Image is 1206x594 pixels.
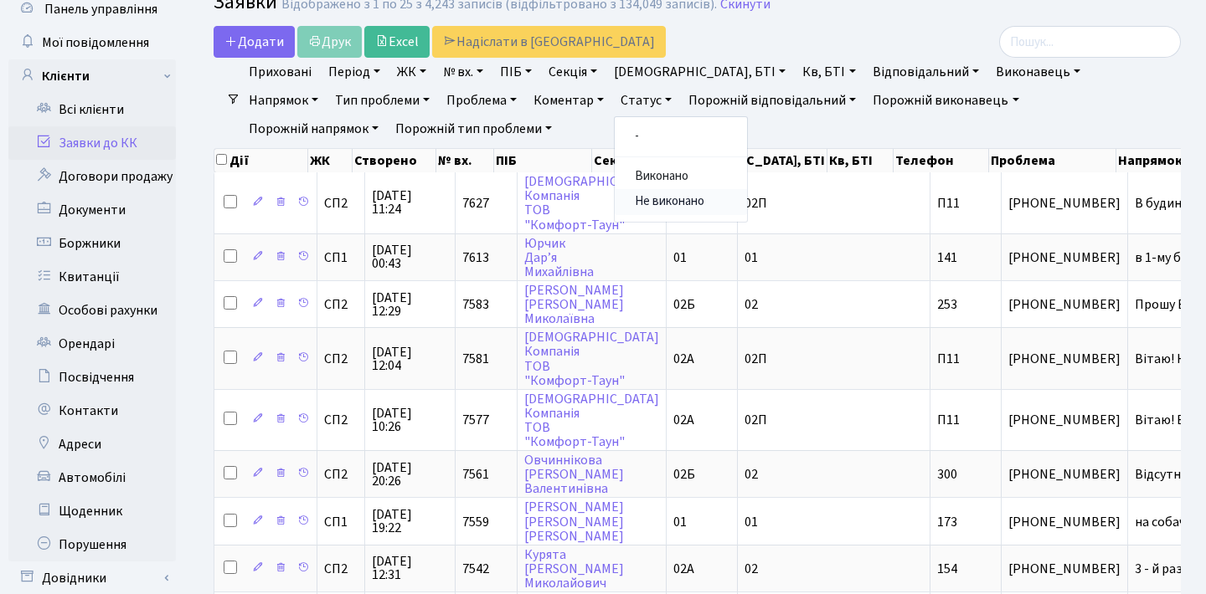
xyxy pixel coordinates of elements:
span: 01 [745,248,758,267]
span: 7559 [462,513,489,531]
a: Боржники [8,227,176,260]
span: [PHONE_NUMBER] [1008,251,1121,264]
span: 7583 [462,295,489,314]
span: [DATE] 12:04 [372,346,448,372]
a: Тип проблеми [328,86,436,115]
th: Кв, БТІ [827,149,894,172]
span: СП2 [324,298,358,311]
span: [DATE] 10:26 [372,407,448,433]
th: Телефон [894,149,989,172]
span: 01 [745,513,758,531]
span: 300 [937,465,957,484]
a: Виконавець [989,58,1087,86]
a: Орендарі [8,327,176,361]
a: [PERSON_NAME][PERSON_NAME]Миколаївна [524,281,624,328]
span: СП1 [324,251,358,264]
a: Курята[PERSON_NAME]Миколайович [524,545,624,592]
a: Виконано [615,164,747,190]
span: П11 [937,350,960,368]
span: [PHONE_NUMBER] [1008,562,1121,576]
span: Додати [224,33,284,51]
span: 7613 [462,248,489,267]
a: Контакти [8,394,176,428]
span: 01 [673,248,687,267]
span: 141 [937,248,957,267]
a: Адреси [8,428,176,461]
a: Заявки до КК [8,126,176,160]
a: Секція [542,58,604,86]
a: Період [322,58,387,86]
span: [PHONE_NUMBER] [1008,413,1121,427]
span: 154 [937,560,957,578]
a: - [615,124,747,150]
a: ПІБ [493,58,539,86]
span: 02А [673,411,694,429]
span: [DATE] 19:22 [372,508,448,535]
span: [DATE] 20:26 [372,461,448,488]
span: 7627 [462,194,489,213]
span: СП2 [324,468,358,481]
a: ЖК [390,58,433,86]
a: [DEMOGRAPHIC_DATA]КомпаніяТОВ"Комфорт-Таун" [524,390,659,451]
span: 7577 [462,411,489,429]
span: 02А [673,350,694,368]
span: 02П [745,350,767,368]
a: Проблема [440,86,523,115]
th: Дії [214,149,308,172]
th: Проблема [989,149,1116,172]
a: Не виконано [615,189,747,215]
th: ЖК [308,149,353,172]
span: П11 [937,411,960,429]
a: Мої повідомлення [8,26,176,59]
span: 7581 [462,350,489,368]
span: СП2 [324,562,358,576]
a: [DEMOGRAPHIC_DATA]КомпаніяТОВ"Комфорт-Таун" [524,172,659,233]
a: Порожній відповідальний [682,86,863,115]
a: Порожній виконавець [866,86,1025,115]
a: Клієнти [8,59,176,93]
a: Щоденник [8,494,176,528]
span: 02 [745,465,758,484]
span: СП2 [324,352,358,366]
a: Квитанції [8,260,176,294]
span: 02Б [673,465,695,484]
span: [DATE] 00:43 [372,243,448,270]
input: Пошук... [999,26,1181,58]
a: Автомобілі [8,461,176,494]
a: Додати [214,26,295,58]
a: Коментар [527,86,611,115]
span: [PHONE_NUMBER] [1008,352,1121,366]
span: 02П [745,411,767,429]
a: Всі клієнти [8,93,176,126]
span: СП1 [324,515,358,529]
span: [PHONE_NUMBER] [1008,197,1121,210]
span: [DATE] 12:29 [372,291,448,318]
a: Порожній напрямок [242,115,385,143]
span: Мої повідомлення [42,33,149,52]
span: 253 [937,295,957,314]
span: [DATE] 12:31 [372,555,448,581]
a: Напрямок [242,86,325,115]
a: Статус [614,86,678,115]
span: [PHONE_NUMBER] [1008,468,1121,481]
span: П11 [937,194,960,213]
a: Овчиннікова[PERSON_NAME]Валентинівна [524,451,624,498]
th: ПІБ [494,149,592,172]
span: 01 [673,513,687,531]
a: Договори продажу [8,160,176,193]
span: 173 [937,513,957,531]
a: № вх. [436,58,490,86]
a: Порушення [8,528,176,561]
span: 7542 [462,560,489,578]
span: [DATE] 11:24 [372,189,448,216]
span: 02Б [673,295,695,314]
a: Посвідчення [8,361,176,394]
a: Кв, БТІ [796,58,862,86]
a: [DEMOGRAPHIC_DATA], БТІ [607,58,792,86]
a: ЮрчикДар’яМихайлівна [524,234,594,281]
span: [PHONE_NUMBER] [1008,298,1121,311]
a: Приховані [242,58,318,86]
th: № вх. [436,149,494,172]
a: Документи [8,193,176,227]
span: 02П [745,194,767,213]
